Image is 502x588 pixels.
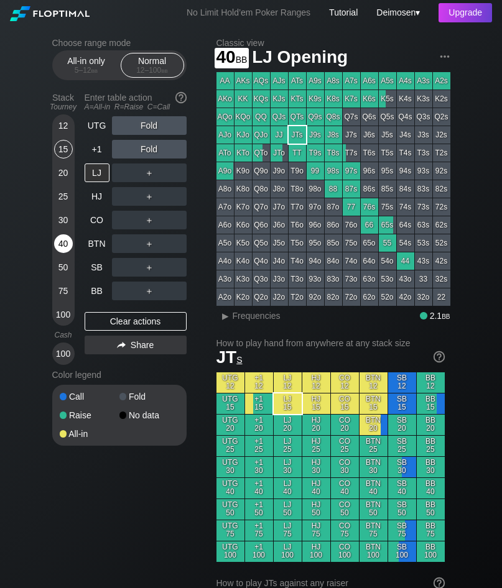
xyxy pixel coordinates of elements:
div: ＋ [112,234,187,253]
div: 82o [325,288,342,306]
div: QTo [253,144,270,162]
div: CO 30 [331,457,359,477]
div: J5s [379,126,396,144]
div: 54s [397,234,414,252]
div: J8s [325,126,342,144]
div: 32o [415,288,432,306]
div: K9s [307,90,324,108]
div: J7o [271,198,288,216]
div: T2s [433,144,450,162]
div: JJ [271,126,288,144]
div: LJ 50 [274,499,302,520]
div: JTo [271,144,288,162]
div: BB 30 [417,457,445,477]
div: ＋ [112,282,187,300]
div: BTN 40 [360,478,388,498]
div: 98s [325,162,342,180]
div: 54o [379,252,396,270]
div: 94s [397,162,414,180]
div: Q6o [253,216,270,234]
div: No Limit Hold’em Poker Ranges [168,7,329,21]
div: T8s [325,144,342,162]
div: Q9s [307,108,324,126]
div: K3o [235,270,252,288]
div: 87o [325,198,342,216]
div: UTG 75 [216,520,244,541]
div: CO 50 [331,499,359,520]
div: T3o [289,270,306,288]
h2: How to play hand from anywhere at any stack size [216,338,445,348]
div: 65s [379,216,396,234]
div: Cash [47,331,80,339]
div: T6o [289,216,306,234]
div: Q5o [253,234,270,252]
div: KK [235,90,252,108]
div: UTG 25 [216,436,244,456]
div: A7o [216,198,234,216]
div: K7s [343,90,360,108]
div: CO 75 [331,520,359,541]
div: A5o [216,234,234,252]
div: 74o [343,252,360,270]
div: SB 15 [388,393,416,414]
div: HJ 50 [302,499,330,520]
div: A3o [216,270,234,288]
div: +1 25 [245,436,273,456]
div: A7s [343,72,360,90]
div: BTN 75 [360,520,388,541]
img: help.32db89a4.svg [174,91,188,104]
div: Enter table action [85,88,187,116]
div: QTs [289,108,306,126]
div: 86s [361,180,378,198]
div: 2.1 [420,311,450,321]
div: J3o [271,270,288,288]
div: CO 40 [331,478,359,498]
div: Fold [119,392,179,401]
div: A6o [216,216,234,234]
div: Clear actions [85,312,187,331]
div: UTG [85,116,109,135]
span: bb [91,66,98,75]
div: 97s [343,162,360,180]
div: 73s [415,198,432,216]
div: SB 50 [388,499,416,520]
div: 53s [415,234,432,252]
div: 92o [307,288,324,306]
div: A4o [216,252,234,270]
div: 12 [54,116,73,135]
div: 97o [307,198,324,216]
div: 64s [397,216,414,234]
div: 44 [397,252,414,270]
div: 86o [325,216,342,234]
div: 30 [54,211,73,229]
div: 98o [307,180,324,198]
div: 40 [54,234,73,253]
div: CO 25 [331,436,359,456]
div: 50 [54,258,73,277]
div: AQo [216,108,234,126]
div: AJs [271,72,288,90]
div: T5s [379,144,396,162]
div: K5o [235,234,252,252]
div: A=All-in R=Raise C=Call [85,103,187,111]
div: UTG 20 [216,415,244,435]
div: 75 [54,282,73,300]
div: SB 40 [388,478,416,498]
div: 77 [343,198,360,216]
div: KTo [235,144,252,162]
div: HJ 15 [302,393,330,414]
div: Q8o [253,180,270,198]
div: 85o [325,234,342,252]
div: 62o [361,288,378,306]
span: bb [161,66,168,75]
div: AQs [253,72,270,90]
div: 75s [379,198,396,216]
div: Normal [124,53,181,77]
div: 33 [415,270,432,288]
div: K2o [235,288,252,306]
div: 75o [343,234,360,252]
div: K7o [235,198,252,216]
div: AKo [216,90,234,108]
div: UTG 50 [216,499,244,520]
div: A2s [433,72,450,90]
